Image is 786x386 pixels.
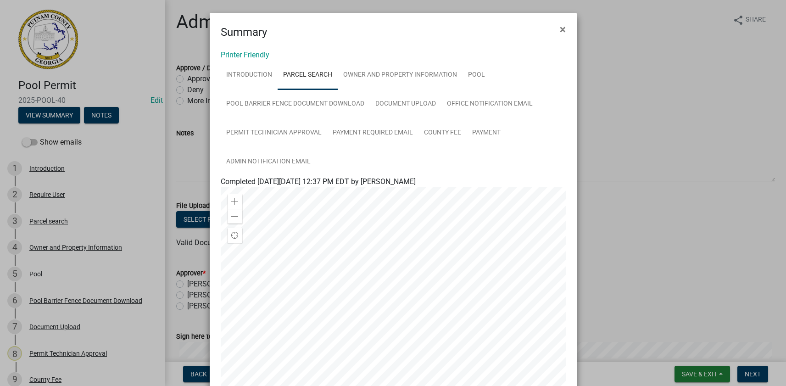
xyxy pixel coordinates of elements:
h4: Summary [221,24,267,40]
a: Payment Required Email [327,118,418,148]
a: Owner and Property Information [338,61,463,90]
a: County Fee [418,118,467,148]
div: Zoom in [228,194,242,209]
a: Admin Notification Email [221,147,316,177]
a: Introduction [221,61,278,90]
a: Parcel search [278,61,338,90]
a: Permit Technician Approval [221,118,327,148]
a: Printer Friendly [221,50,269,59]
div: Zoom out [228,209,242,224]
span: × [560,23,566,36]
button: Close [552,17,573,42]
a: Payment [467,118,506,148]
div: Find my location [228,228,242,243]
span: Completed [DATE][DATE] 12:37 PM EDT by [PERSON_NAME] [221,177,416,186]
a: Pool Barrier Fence Document Download [221,90,370,119]
a: Pool [463,61,491,90]
a: Office Notification Email [441,90,538,119]
a: Document Upload [370,90,441,119]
